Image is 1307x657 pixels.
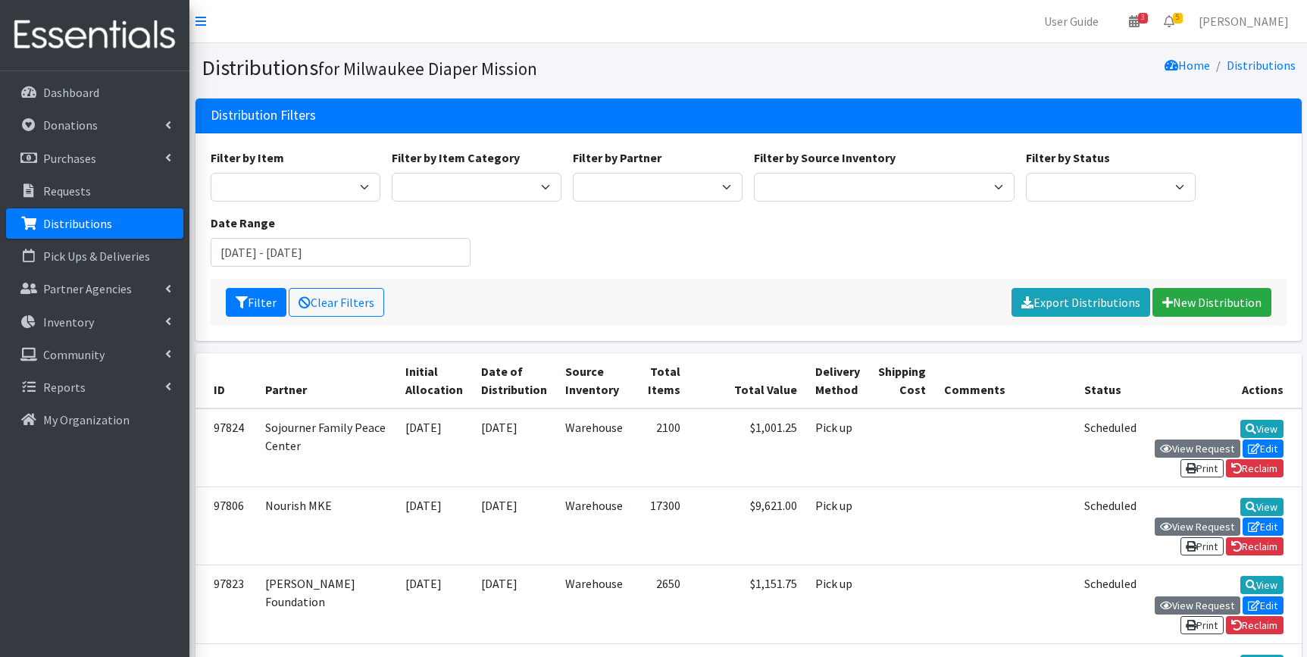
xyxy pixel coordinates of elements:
[1075,353,1146,408] th: Status
[754,149,896,167] label: Filter by Source Inventory
[6,241,183,271] a: Pick Ups & Deliveries
[396,408,472,487] td: [DATE]
[1240,498,1284,516] a: View
[632,353,689,408] th: Total Items
[1243,518,1284,536] a: Edit
[689,486,806,565] td: $9,621.00
[195,565,256,643] td: 97823
[556,408,632,487] td: Warehouse
[6,110,183,140] a: Donations
[1012,288,1150,317] a: Export Distributions
[43,281,132,296] p: Partner Agencies
[1155,518,1240,536] a: View Request
[1026,149,1110,167] label: Filter by Status
[392,149,520,167] label: Filter by Item Category
[1117,6,1152,36] a: 3
[1152,6,1187,36] a: 5
[1155,440,1240,458] a: View Request
[43,412,130,427] p: My Organization
[211,238,471,267] input: January 1, 2011 - December 31, 2011
[1226,459,1284,477] a: Reclaim
[689,353,806,408] th: Total Value
[1240,576,1284,594] a: View
[6,274,183,304] a: Partner Agencies
[1226,537,1284,555] a: Reclaim
[43,380,86,395] p: Reports
[396,353,472,408] th: Initial Allocation
[6,339,183,370] a: Community
[472,565,556,643] td: [DATE]
[1243,596,1284,615] a: Edit
[195,486,256,565] td: 97806
[256,353,396,408] th: Partner
[195,353,256,408] th: ID
[6,77,183,108] a: Dashboard
[195,408,256,487] td: 97824
[869,353,935,408] th: Shipping Cost
[806,565,869,643] td: Pick up
[1180,616,1224,634] a: Print
[1180,537,1224,555] a: Print
[472,353,556,408] th: Date of Distribution
[43,85,99,100] p: Dashboard
[289,288,384,317] a: Clear Filters
[1032,6,1111,36] a: User Guide
[556,353,632,408] th: Source Inventory
[806,408,869,487] td: Pick up
[1243,440,1284,458] a: Edit
[6,10,183,61] img: HumanEssentials
[6,405,183,435] a: My Organization
[43,117,98,133] p: Donations
[211,108,316,124] h3: Distribution Filters
[256,565,396,643] td: [PERSON_NAME] Foundation
[202,55,743,81] h1: Distributions
[1240,420,1284,438] a: View
[6,143,183,174] a: Purchases
[806,486,869,565] td: Pick up
[256,408,396,487] td: Sojourner Family Peace Center
[396,565,472,643] td: [DATE]
[632,408,689,487] td: 2100
[43,249,150,264] p: Pick Ups & Deliveries
[6,208,183,239] a: Distributions
[1155,596,1240,615] a: View Request
[1165,58,1210,73] a: Home
[6,307,183,337] a: Inventory
[556,486,632,565] td: Warehouse
[1138,13,1148,23] span: 3
[573,149,661,167] label: Filter by Partner
[632,565,689,643] td: 2650
[1180,459,1224,477] a: Print
[1146,353,1302,408] th: Actions
[1075,486,1146,565] td: Scheduled
[689,408,806,487] td: $1,001.25
[1226,616,1284,634] a: Reclaim
[1075,565,1146,643] td: Scheduled
[935,353,1075,408] th: Comments
[43,183,91,199] p: Requests
[43,314,94,330] p: Inventory
[43,347,105,362] p: Community
[211,149,284,167] label: Filter by Item
[6,372,183,402] a: Reports
[472,486,556,565] td: [DATE]
[1173,13,1183,23] span: 5
[226,288,286,317] button: Filter
[806,353,869,408] th: Delivery Method
[43,151,96,166] p: Purchases
[1075,408,1146,487] td: Scheduled
[1152,288,1271,317] a: New Distribution
[43,216,112,231] p: Distributions
[6,176,183,206] a: Requests
[632,486,689,565] td: 17300
[256,486,396,565] td: Nourish MKE
[1227,58,1296,73] a: Distributions
[211,214,275,232] label: Date Range
[472,408,556,487] td: [DATE]
[1187,6,1301,36] a: [PERSON_NAME]
[318,58,537,80] small: for Milwaukee Diaper Mission
[396,486,472,565] td: [DATE]
[556,565,632,643] td: Warehouse
[689,565,806,643] td: $1,151.75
